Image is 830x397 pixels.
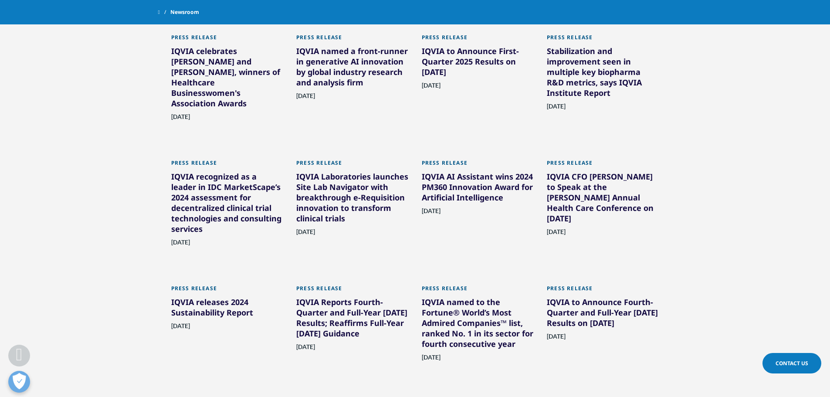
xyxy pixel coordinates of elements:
[296,285,409,297] div: Press Release
[171,46,284,112] div: IQVIA celebrates [PERSON_NAME] and [PERSON_NAME], winners of Healthcare Businesswomen's Associati...
[171,113,190,126] span: [DATE]
[171,285,284,297] div: Press Release
[296,228,315,241] span: [DATE]
[171,34,284,46] div: Press Release
[547,285,659,297] div: Press Release
[422,297,534,353] div: IQVIA named to the Fortune® World’s Most Admired Companies™ list, ranked No. 1 in its sector for ...
[296,343,315,356] span: [DATE]
[547,34,659,46] div: Press Release
[171,171,284,238] div: IQVIA recognized as a leader in IDC MarketScape’s 2024 assessment for decentralized clinical tria...
[547,228,566,241] span: [DATE]
[422,159,534,171] div: Press Release
[547,171,659,227] div: IQVIA CFO [PERSON_NAME] to Speak at the [PERSON_NAME] Annual Health Care Conference on [DATE]
[296,92,315,105] span: [DATE]
[547,102,566,115] span: [DATE]
[422,353,440,366] span: [DATE]
[171,322,190,335] span: [DATE]
[8,371,30,393] button: Open Preferences
[170,4,199,20] span: Newsroom
[296,171,409,227] div: IQVIA Laboratories launches Site Lab Navigator with breakthrough e-Requisition innovation to tran...
[422,81,440,94] span: [DATE]
[547,297,659,332] div: IQVIA to Announce Fourth-Quarter and Full-Year [DATE] Results on [DATE]
[296,297,409,342] div: IQVIA Reports Fourth-Quarter and Full-Year [DATE] Results; Reaffirms Full-Year [DATE] Guidance
[422,285,534,297] div: Press Release
[422,207,440,220] span: [DATE]
[547,46,659,102] div: Stabilization and improvement seen in multiple key biopharma R&D metrics, says IQVIA Institute Re...
[422,34,534,46] div: Press Release
[422,171,534,206] div: IQVIA AI Assistant wins 2024 PM360 Innovation Award for Artificial Intelligence
[171,238,190,251] span: [DATE]
[171,159,284,171] div: Press Release
[776,360,808,367] span: Contact Us
[296,34,409,46] div: Press Release
[171,297,284,321] div: IQVIA releases 2024 Sustainability Report
[422,46,534,81] div: IQVIA to Announce First-Quarter 2025 Results on [DATE]
[296,159,409,171] div: Press Release
[547,159,659,171] div: Press Release
[547,333,566,345] span: [DATE]
[296,46,409,91] div: IQVIA named a front-runner in generative AI innovation by global industry research and analysis firm
[762,353,821,373] a: Contact Us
